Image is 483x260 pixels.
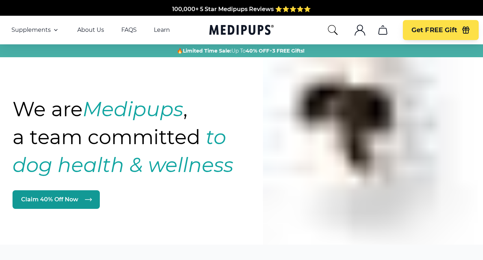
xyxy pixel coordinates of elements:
span: 100,000+ 5 Star Medipups Reviews ⭐️⭐️⭐️⭐️⭐️ [172,5,311,12]
button: search [327,24,338,36]
a: Learn [154,26,170,34]
span: 🔥 Up To + [177,47,304,54]
h1: We are , a team committed [13,95,274,179]
button: Supplements [11,26,60,34]
span: Made In The [GEOGRAPHIC_DATA] from domestic & globally sourced ingredients [123,14,361,21]
a: FAQS [121,26,137,34]
button: Get FREE Gift [403,20,479,40]
strong: Medipups [83,97,183,121]
a: Claim 40% Off Now [13,190,100,209]
a: Medipups [209,23,274,38]
span: Supplements [11,26,51,34]
span: Get FREE Gift [411,26,457,34]
button: cart [374,21,391,39]
a: About Us [77,26,104,34]
button: account [351,21,369,39]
